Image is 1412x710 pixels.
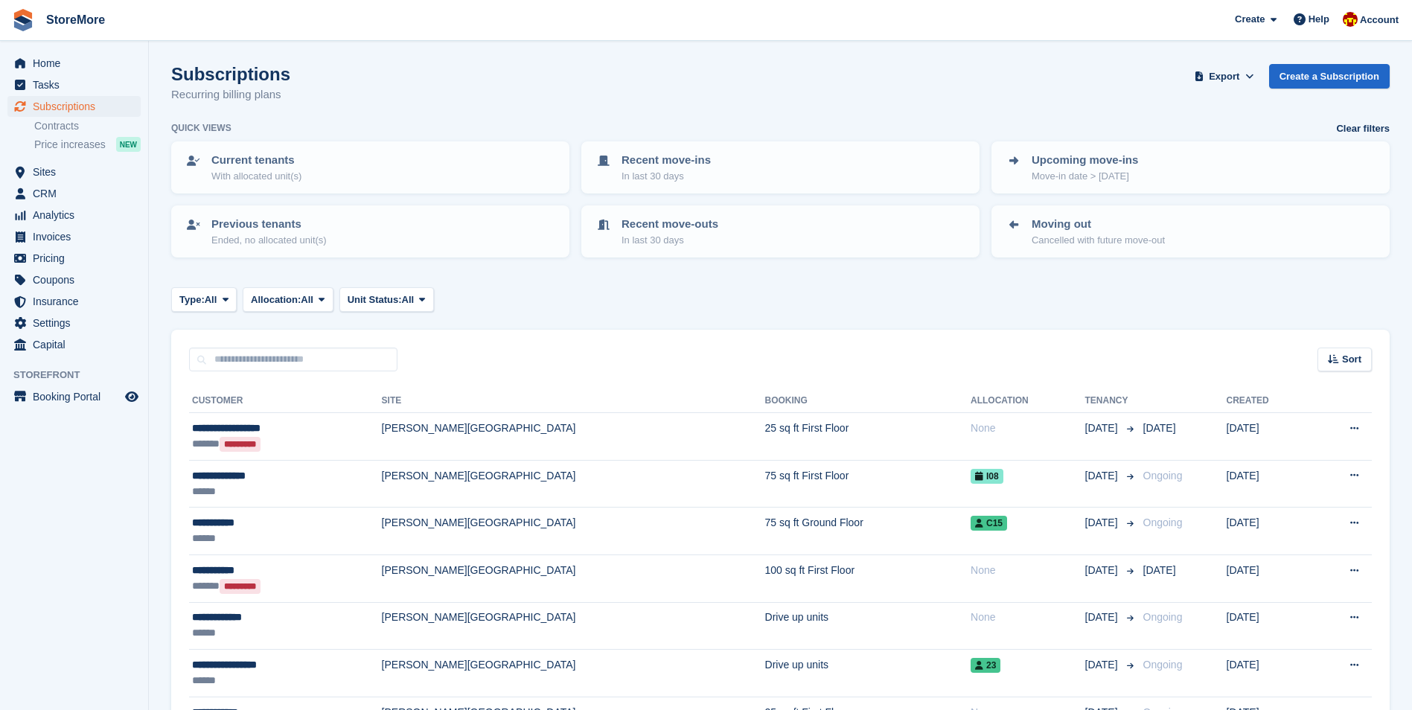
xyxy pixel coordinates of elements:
span: [DATE] [1085,657,1121,673]
span: Price increases [34,138,106,152]
a: menu [7,183,141,204]
span: [DATE] [1143,564,1176,576]
th: Allocation [971,389,1085,413]
a: menu [7,269,141,290]
span: Ongoing [1143,659,1183,671]
span: [DATE] [1085,468,1121,484]
span: Ongoing [1143,516,1183,528]
td: [PERSON_NAME][GEOGRAPHIC_DATA] [382,602,765,650]
th: Site [382,389,765,413]
div: None [971,563,1085,578]
a: menu [7,53,141,74]
td: [PERSON_NAME][GEOGRAPHIC_DATA] [382,554,765,602]
span: Settings [33,313,122,333]
a: menu [7,74,141,95]
td: [DATE] [1227,460,1311,508]
span: Sort [1342,352,1361,367]
p: Current tenants [211,152,301,169]
a: Contracts [34,119,141,133]
div: None [971,420,1085,436]
button: Unit Status: All [339,287,434,312]
span: Analytics [33,205,122,226]
span: C15 [971,516,1007,531]
td: [DATE] [1227,508,1311,555]
p: Moving out [1032,216,1165,233]
span: [DATE] [1085,610,1121,625]
button: Export [1192,64,1257,89]
span: Sites [33,161,122,182]
span: [DATE] [1085,420,1121,436]
a: menu [7,334,141,355]
p: Recurring billing plans [171,86,290,103]
span: Pricing [33,248,122,269]
a: menu [7,386,141,407]
a: Preview store [123,388,141,406]
td: [DATE] [1227,413,1311,461]
span: [DATE] [1143,422,1176,434]
span: Account [1360,13,1399,28]
a: Previous tenants Ended, no allocated unit(s) [173,207,568,256]
span: Invoices [33,226,122,247]
p: Previous tenants [211,216,327,233]
span: All [301,292,313,307]
td: [PERSON_NAME][GEOGRAPHIC_DATA] [382,413,765,461]
td: [PERSON_NAME][GEOGRAPHIC_DATA] [382,508,765,555]
h6: Quick views [171,121,231,135]
td: 75 sq ft First Floor [765,460,971,508]
p: Recent move-outs [622,216,718,233]
p: With allocated unit(s) [211,169,301,184]
img: stora-icon-8386f47178a22dfd0bd8f6a31ec36ba5ce8667c1dd55bd0f319d3a0aa187defe.svg [12,9,34,31]
span: Booking Portal [33,386,122,407]
a: menu [7,161,141,182]
span: I08 [971,469,1003,484]
span: Storefront [13,368,148,383]
span: [DATE] [1085,563,1121,578]
a: menu [7,291,141,312]
td: Drive up units [765,602,971,650]
th: Tenancy [1085,389,1137,413]
td: 25 sq ft First Floor [765,413,971,461]
img: Store More Team [1343,12,1358,27]
span: Ongoing [1143,611,1183,623]
a: Recent move-ins In last 30 days [583,143,978,192]
th: Booking [765,389,971,413]
td: 100 sq ft First Floor [765,554,971,602]
td: 75 sq ft Ground Floor [765,508,971,555]
td: [DATE] [1227,650,1311,697]
span: 23 [971,658,1000,673]
a: Upcoming move-ins Move-in date > [DATE] [993,143,1388,192]
a: menu [7,96,141,117]
span: CRM [33,183,122,204]
p: Ended, no allocated unit(s) [211,233,327,248]
p: Move-in date > [DATE] [1032,169,1138,184]
span: Create [1235,12,1265,27]
span: Subscriptions [33,96,122,117]
a: Price increases NEW [34,136,141,153]
button: Allocation: All [243,287,333,312]
a: Current tenants With allocated unit(s) [173,143,568,192]
a: Recent move-outs In last 30 days [583,207,978,256]
div: None [971,610,1085,625]
span: Home [33,53,122,74]
a: Moving out Cancelled with future move-out [993,207,1388,256]
p: Upcoming move-ins [1032,152,1138,169]
td: [DATE] [1227,554,1311,602]
a: StoreMore [40,7,111,32]
p: Recent move-ins [622,152,711,169]
span: Tasks [33,74,122,95]
a: menu [7,205,141,226]
a: menu [7,248,141,269]
a: Create a Subscription [1269,64,1390,89]
td: Drive up units [765,650,971,697]
td: [PERSON_NAME][GEOGRAPHIC_DATA] [382,460,765,508]
span: [DATE] [1085,515,1121,531]
a: Clear filters [1336,121,1390,136]
span: Capital [33,334,122,355]
h1: Subscriptions [171,64,290,84]
div: NEW [116,137,141,152]
p: In last 30 days [622,233,718,248]
a: menu [7,226,141,247]
span: Unit Status: [348,292,402,307]
span: Type: [179,292,205,307]
td: [DATE] [1227,602,1311,650]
